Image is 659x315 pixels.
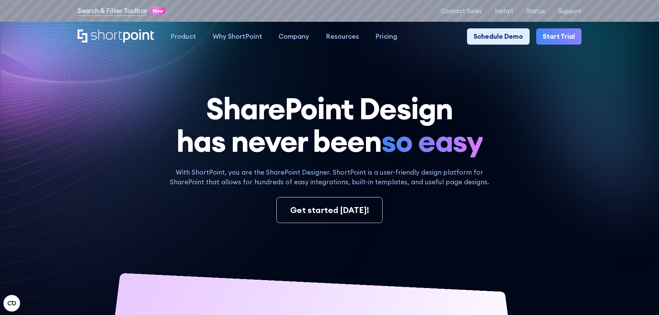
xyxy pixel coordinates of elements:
[375,31,397,41] div: Pricing
[77,6,147,16] a: Search & Filter Toolbar
[162,28,204,45] a: Product
[290,204,369,216] div: Get started [DATE]!
[526,8,545,14] a: Status
[536,28,582,45] a: Start Trial
[204,28,271,45] a: Why ShortPoint
[276,197,382,223] a: Get started [DATE]!
[381,125,483,157] span: so easy
[495,8,513,14] a: Install
[467,28,530,45] a: Schedule Demo
[326,31,359,41] div: Resources
[171,31,196,41] div: Product
[367,28,406,45] a: Pricing
[3,295,20,312] button: Open CMP widget
[270,28,318,45] a: Company
[558,8,582,14] a: Support
[624,282,659,315] iframe: Chat Widget
[278,31,309,41] div: Company
[163,167,496,187] p: With ShortPoint, you are the SharePoint Designer. ShortPoint is a user-friendly design platform f...
[213,31,262,41] div: Why ShortPoint
[318,28,367,45] a: Resources
[77,29,154,44] a: Home
[77,92,582,158] h1: SharePoint Design has never been
[441,8,482,14] a: Contact Sales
